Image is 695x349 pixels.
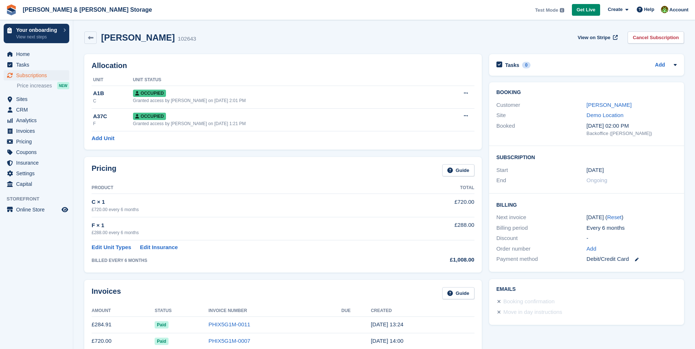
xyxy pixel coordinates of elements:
[57,82,69,89] div: NEW
[17,82,69,90] a: Price increases NEW
[16,94,60,104] span: Sites
[92,134,114,143] a: Add Unit
[577,6,595,14] span: Get Live
[644,6,654,13] span: Help
[16,179,60,189] span: Capital
[575,31,619,44] a: View on Stripe
[587,102,632,108] a: [PERSON_NAME]
[92,61,474,70] h2: Allocation
[93,98,133,104] div: C
[371,305,474,317] th: Created
[208,305,341,317] th: Invoice Number
[587,255,677,263] div: Debit/Credit Card
[16,34,60,40] p: View next steps
[16,126,60,136] span: Invoices
[341,305,371,317] th: Due
[92,221,390,230] div: F × 1
[92,74,133,86] th: Unit
[7,195,73,203] span: Storefront
[587,112,624,118] a: Demo Location
[4,168,69,179] a: menu
[535,7,558,14] span: Test Mode
[496,166,587,174] div: Start
[661,6,668,13] img: Olivia Foreman
[92,206,390,213] div: £720.00 every 6 months
[496,286,677,292] h2: Emails
[442,164,474,176] a: Guide
[140,243,178,252] a: Edit Insurance
[503,308,562,317] div: Move in day instructions
[390,256,474,264] div: £1,008.00
[16,49,60,59] span: Home
[92,164,117,176] h2: Pricing
[4,158,69,168] a: menu
[496,101,587,109] div: Customer
[93,89,133,98] div: A1B
[133,120,433,127] div: Granted access by [PERSON_NAME] on [DATE] 1:21 PM
[60,205,69,214] a: Preview store
[587,122,677,130] div: [DATE] 02:00 PM
[496,111,587,120] div: Site
[92,287,121,299] h2: Invoices
[607,214,621,220] a: Reset
[92,316,155,333] td: £284.91
[572,4,600,16] a: Get Live
[93,120,133,127] div: F
[4,105,69,115] a: menu
[608,6,622,13] span: Create
[655,61,665,70] a: Add
[4,147,69,157] a: menu
[4,49,69,59] a: menu
[16,60,60,70] span: Tasks
[503,297,555,306] div: Booking confirmation
[92,198,390,206] div: C × 1
[496,213,587,222] div: Next invoice
[587,245,596,253] a: Add
[587,213,677,222] div: [DATE] ( )
[4,126,69,136] a: menu
[4,179,69,189] a: menu
[578,34,610,41] span: View on Stripe
[442,287,474,299] a: Guide
[390,217,474,240] td: £288.00
[16,115,60,125] span: Analytics
[92,182,390,194] th: Product
[496,245,587,253] div: Order number
[496,176,587,185] div: End
[496,90,677,95] h2: Booking
[371,321,403,327] time: 2025-08-22 12:24:08 UTC
[4,115,69,125] a: menu
[522,62,531,68] div: 0
[496,224,587,232] div: Billing period
[16,27,60,33] p: Your onboarding
[371,338,403,344] time: 2025-08-20 13:00:44 UTC
[587,224,677,232] div: Every 6 months
[4,70,69,80] a: menu
[16,168,60,179] span: Settings
[560,8,564,12] img: icon-info-grey-7440780725fd019a000dd9b08b2336e03edf1995a4989e88bcd33f0948082b44.svg
[16,136,60,147] span: Pricing
[628,31,684,44] a: Cancel Subscription
[16,70,60,80] span: Subscriptions
[208,338,250,344] a: PHIX5G1M-0007
[4,136,69,147] a: menu
[16,158,60,168] span: Insurance
[587,166,604,174] time: 2025-08-20 00:00:00 UTC
[133,113,166,120] span: Occupied
[133,90,166,97] span: Occupied
[133,97,433,104] div: Granted access by [PERSON_NAME] on [DATE] 2:01 PM
[155,338,168,345] span: Paid
[6,4,17,15] img: stora-icon-8386f47178a22dfd0bd8f6a31ec36ba5ce8667c1dd55bd0f319d3a0aa187defe.svg
[92,243,131,252] a: Edit Unit Types
[390,182,474,194] th: Total
[208,321,250,327] a: PHIX5G1M-0011
[178,35,196,43] div: 102643
[16,147,60,157] span: Coupons
[16,204,60,215] span: Online Store
[496,153,677,161] h2: Subscription
[155,305,208,317] th: Status
[496,255,587,263] div: Payment method
[92,305,155,317] th: Amount
[20,4,155,16] a: [PERSON_NAME] & [PERSON_NAME] Storage
[133,74,433,86] th: Unit Status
